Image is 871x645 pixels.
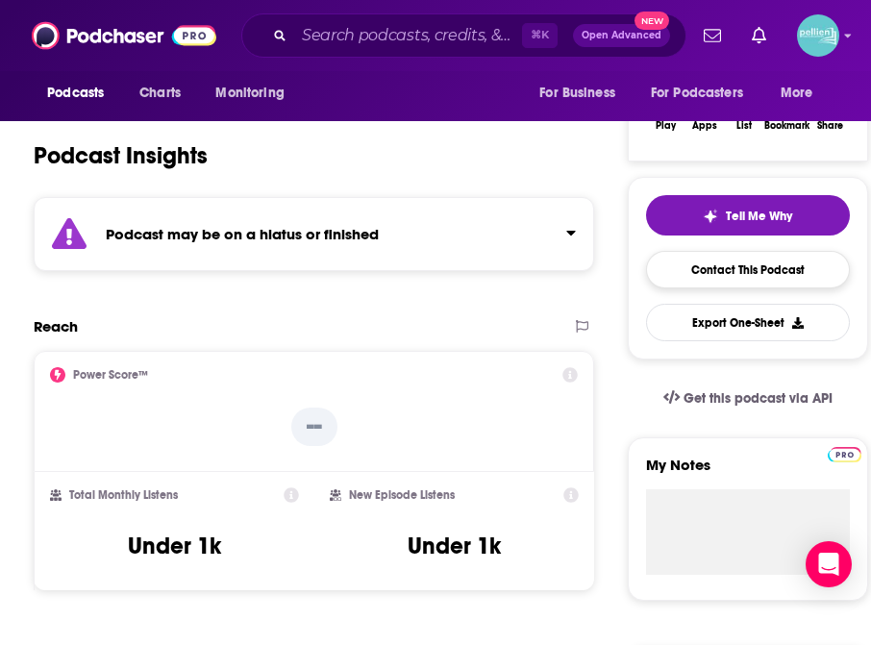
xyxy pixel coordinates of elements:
[34,75,129,112] button: open menu
[828,444,861,462] a: Pro website
[73,368,148,382] h2: Power Score™
[646,304,850,341] button: Export One-Sheet
[202,75,309,112] button: open menu
[648,375,848,422] a: Get this podcast via API
[34,197,594,271] section: Click to expand status details
[539,80,615,107] span: For Business
[744,19,774,52] a: Show notifications dropdown
[127,75,192,112] a: Charts
[736,120,752,132] div: List
[692,120,717,132] div: Apps
[703,209,718,224] img: tell me why sparkle
[828,447,861,462] img: Podchaser Pro
[797,14,839,57] span: Logged in as JessicaPellien
[806,541,852,587] div: Open Intercom Messenger
[817,120,843,132] div: Share
[241,13,686,58] div: Search podcasts, credits, & more...
[646,456,850,489] label: My Notes
[582,31,661,40] span: Open Advanced
[635,12,669,30] span: New
[291,408,337,446] p: --
[646,195,850,236] button: tell me why sparkleTell Me Why
[638,75,771,112] button: open menu
[651,80,743,107] span: For Podcasters
[47,80,104,107] span: Podcasts
[696,19,729,52] a: Show notifications dropdown
[781,80,813,107] span: More
[215,80,284,107] span: Monitoring
[764,120,809,132] div: Bookmark
[797,14,839,57] button: Show profile menu
[646,251,850,288] a: Contact This Podcast
[522,23,558,48] span: ⌘ K
[656,120,676,132] div: Play
[32,17,216,54] img: Podchaser - Follow, Share and Rate Podcasts
[139,80,181,107] span: Charts
[106,225,379,243] strong: Podcast may be on a hiatus or finished
[408,532,501,560] h3: Under 1k
[34,317,78,335] h2: Reach
[128,532,221,560] h3: Under 1k
[349,488,455,502] h2: New Episode Listens
[726,209,792,224] span: Tell Me Why
[767,75,837,112] button: open menu
[34,141,208,170] h1: Podcast Insights
[684,390,833,407] span: Get this podcast via API
[526,75,639,112] button: open menu
[797,14,839,57] img: User Profile
[69,488,178,502] h2: Total Monthly Listens
[573,24,670,47] button: Open AdvancedNew
[294,20,522,51] input: Search podcasts, credits, & more...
